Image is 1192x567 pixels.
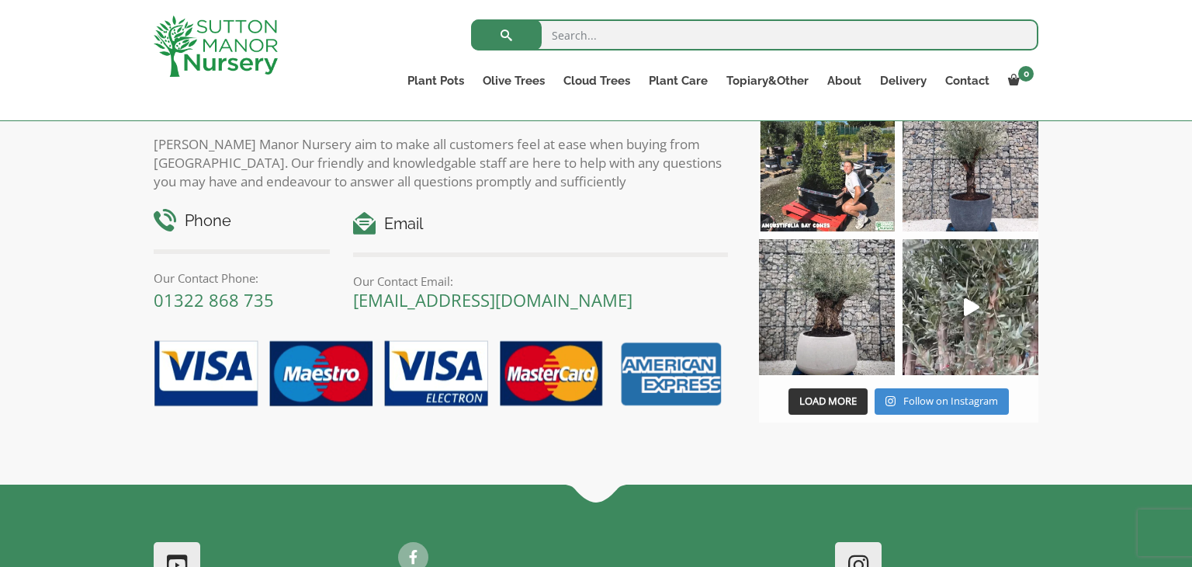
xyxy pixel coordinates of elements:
p: Our Contact Phone: [154,269,330,287]
h4: Email [353,212,728,236]
a: Play [903,239,1038,375]
a: 0 [999,70,1038,92]
span: Follow on Instagram [903,394,998,408]
a: Delivery [871,70,936,92]
a: Olive Trees [473,70,554,92]
a: Plant Care [639,70,717,92]
a: Cloud Trees [554,70,639,92]
a: Contact [936,70,999,92]
img: logo [154,16,278,77]
a: Topiary&Other [717,70,818,92]
img: Our elegant & picturesque Angustifolia Cones are an exquisite addition to your Bay Tree collectio... [759,96,895,231]
span: Load More [799,394,857,408]
span: 0 [1018,66,1034,82]
img: Check out this beauty we potted at our nursery today ❤️‍🔥 A huge, ancient gnarled Olive tree plan... [759,239,895,375]
img: New arrivals Monday morning of beautiful olive trees 🤩🤩 The weather is beautiful this summer, gre... [903,239,1038,375]
h4: Phone [154,209,330,233]
a: Instagram Follow on Instagram [875,388,1009,415]
input: Search... [471,19,1038,50]
img: A beautiful multi-stem Spanish Olive tree potted in our luxurious fibre clay pots 😍😍 [903,96,1038,231]
p: [PERSON_NAME] Manor Nursery aim to make all customers feel at ease when buying from [GEOGRAPHIC_D... [154,135,728,191]
img: payment-options.png [142,332,728,417]
svg: Play [964,298,979,316]
button: Load More [788,388,868,415]
a: 01322 868 735 [154,288,274,311]
svg: Instagram [885,395,896,407]
a: Plant Pots [398,70,473,92]
p: Our Contact Email: [353,272,728,290]
a: About [818,70,871,92]
a: [EMAIL_ADDRESS][DOMAIN_NAME] [353,288,632,311]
